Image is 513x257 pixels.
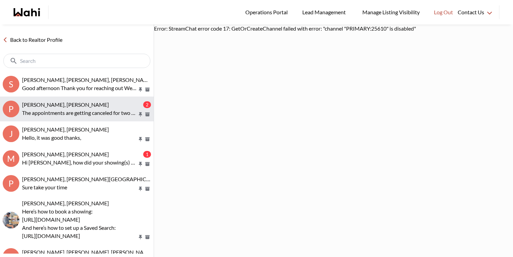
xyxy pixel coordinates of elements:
button: Archive [144,186,151,192]
span: [PERSON_NAME], [PERSON_NAME] [22,126,109,133]
div: S [3,76,19,92]
button: Archive [144,87,151,92]
div: J [3,125,19,142]
p: Here’s how to book a showing: [22,207,137,216]
p: Sure take your time [22,183,137,191]
div: M [3,150,19,167]
input: Search [20,57,135,64]
button: Archive [144,136,151,142]
span: Manage Listing Visibility [360,8,422,17]
button: Archive [144,234,151,240]
p: The appointments are getting canceled for two consecutive days now, so I was wondering if this is... [22,109,137,117]
span: [PERSON_NAME], [PERSON_NAME][GEOGRAPHIC_DATA] [22,176,164,182]
p: Hi [PERSON_NAME], how did your showing(s) with [PERSON_NAME] go [DATE]? [22,158,137,167]
div: P [3,175,19,192]
p: [URL][DOMAIN_NAME] [22,232,137,240]
p: Good afternoon Thank you for reaching out We are interested in discussing options for the propert... [22,84,137,92]
button: Archive [144,161,151,167]
p: [URL][DOMAIN_NAME] [22,216,137,224]
img: S [3,212,19,228]
div: Steve carvalho, Faraz [3,212,19,228]
span: [PERSON_NAME], [PERSON_NAME] [22,151,109,157]
div: P [3,101,19,117]
a: Wahi homepage [14,8,40,16]
button: Pin [137,136,144,142]
button: Pin [137,234,144,240]
span: Lead Management [302,8,348,17]
span: [PERSON_NAME], [PERSON_NAME], [PERSON_NAME] [22,76,153,83]
span: Operations Portal [245,8,290,17]
button: Pin [137,161,144,167]
button: Pin [137,186,144,192]
div: 2 [143,101,151,108]
div: 1 [143,151,151,158]
button: Pin [137,87,144,92]
p: And here’s how to set up a Saved Search: [22,224,137,232]
button: Archive [144,112,151,117]
span: [PERSON_NAME], [PERSON_NAME] [22,200,109,206]
p: Hello, it was good thanks, [22,134,137,142]
span: [PERSON_NAME], [PERSON_NAME], [PERSON_NAME], [PERSON_NAME] [22,249,198,255]
span: [PERSON_NAME], [PERSON_NAME] [22,101,109,108]
span: Log Out [434,8,453,17]
button: Pin [137,112,144,117]
div: Error: StreamChat error code 17: GetOrCreateChannel failed with error: "channel "PRIMARY:25610" i... [154,24,513,33]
